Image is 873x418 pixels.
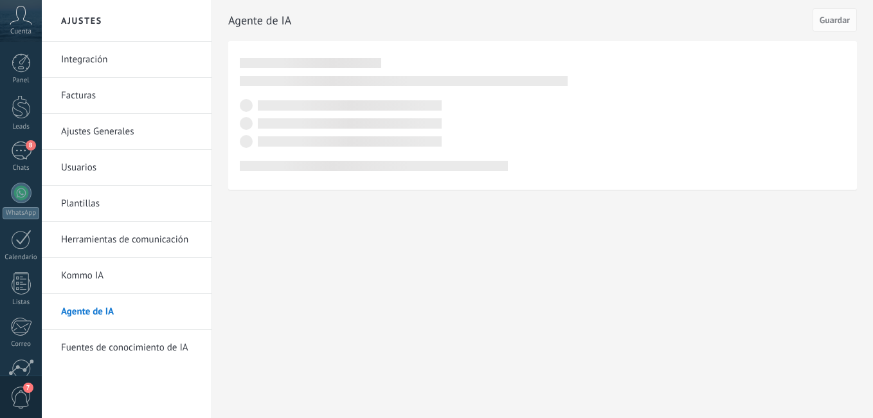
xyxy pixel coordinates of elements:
[813,8,857,32] button: Guardar
[61,186,199,222] a: Plantillas
[26,140,36,150] span: 8
[42,42,212,78] li: Integración
[42,186,212,222] li: Plantillas
[42,222,212,258] li: Herramientas de comunicación
[61,222,199,258] a: Herramientas de comunicación
[3,207,39,219] div: WhatsApp
[61,114,199,150] a: Ajustes Generales
[61,330,199,366] a: Fuentes de conocimiento de IA
[3,164,40,172] div: Chats
[23,383,33,393] span: 7
[42,78,212,114] li: Facturas
[61,42,199,78] a: Integración
[61,150,199,186] a: Usuarios
[61,78,199,114] a: Facturas
[42,114,212,150] li: Ajustes Generales
[820,15,850,24] span: Guardar
[3,253,40,262] div: Calendario
[3,340,40,349] div: Correo
[42,258,212,294] li: Kommo IA
[228,8,813,33] h2: Agente de IA
[3,298,40,307] div: Listas
[3,123,40,131] div: Leads
[42,294,212,330] li: Agente de IA
[42,150,212,186] li: Usuarios
[3,77,40,85] div: Panel
[61,258,199,294] a: Kommo IA
[10,28,32,36] span: Cuenta
[42,330,212,365] li: Fuentes de conocimiento de IA
[61,294,199,330] a: Agente de IA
